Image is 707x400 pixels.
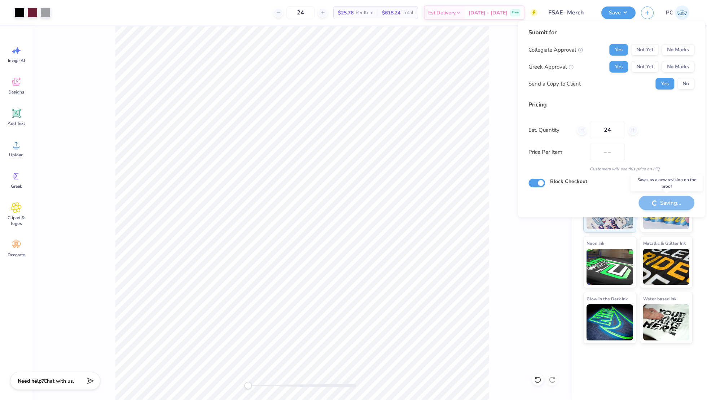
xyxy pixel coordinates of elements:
span: Neon Ink [587,239,604,247]
span: Decorate [8,252,25,258]
input: – – [590,122,625,138]
div: Saves as a new revision on the proof [631,175,703,191]
button: No [677,78,694,90]
button: Save [601,6,636,19]
input: – – [286,6,315,19]
img: Metallic & Glitter Ink [643,249,690,285]
img: Water based Ink [643,304,690,340]
strong: Need help? [18,378,44,384]
span: Water based Ink [643,295,676,303]
img: Glow in the Dark Ink [587,304,633,340]
span: Image AI [8,58,25,64]
input: Untitled Design [543,5,596,20]
span: Per Item [356,9,373,17]
span: Est. Delivery [428,9,456,17]
span: Upload [9,152,23,158]
button: No Marks [662,61,694,73]
div: Send a Copy to Client [528,80,581,88]
div: Collegiate Approval [528,46,583,54]
a: PC [663,5,693,20]
label: Est. Quantity [528,126,571,134]
button: No Marks [662,44,694,56]
span: Total [403,9,413,17]
div: Greek Approval [528,63,574,71]
div: Customers will see this price on HQ. [528,166,694,172]
div: Accessibility label [245,382,252,389]
button: Not Yet [631,61,659,73]
span: [DATE] - [DATE] [469,9,508,17]
button: Yes [609,61,628,73]
span: Greek [11,183,22,189]
button: Yes [655,78,674,90]
span: $25.76 [338,9,353,17]
span: $618.24 [382,9,400,17]
span: Free [512,10,519,15]
span: Metallic & Glitter Ink [643,239,686,247]
div: Submit for [528,28,694,37]
span: Glow in the Dark Ink [587,295,628,303]
span: Clipart & logos [4,215,28,226]
button: Not Yet [631,44,659,56]
span: Chat with us. [44,378,74,384]
div: Pricing [528,100,694,109]
label: Block Checkout [550,178,587,185]
span: Add Text [8,121,25,126]
span: Designs [8,89,24,95]
button: Yes [609,44,628,56]
img: Neon Ink [587,249,633,285]
label: Price Per Item [528,148,584,156]
img: Pema Choden Lama [675,5,689,20]
span: PC [666,9,673,17]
